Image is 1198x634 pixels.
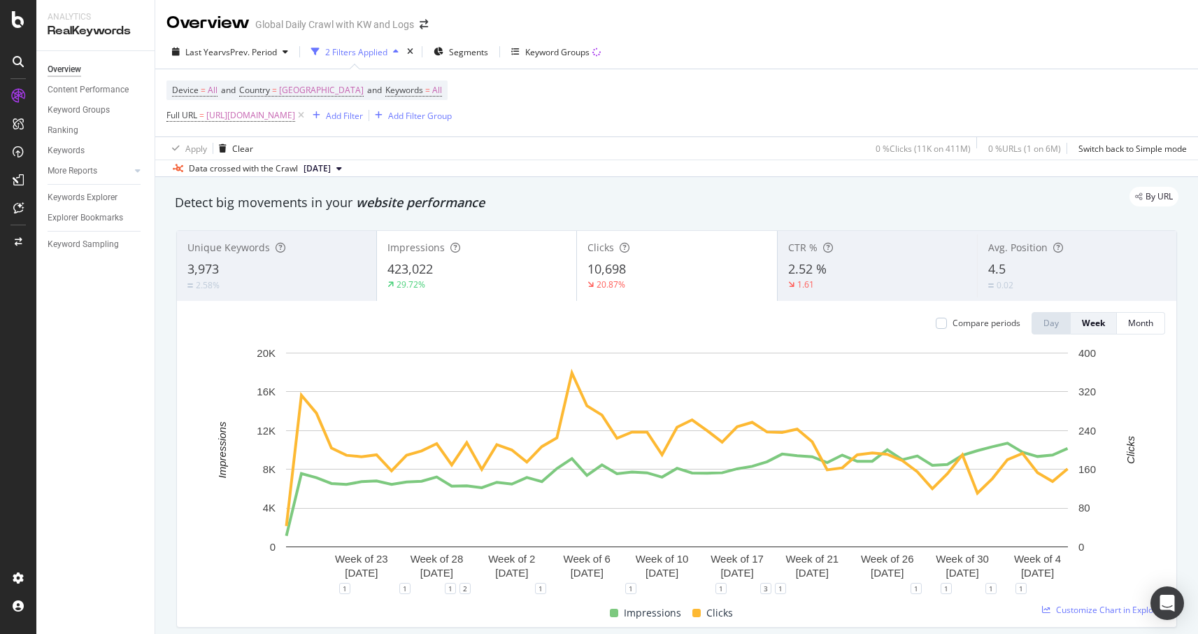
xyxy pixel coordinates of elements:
span: Country [239,84,270,96]
text: 0 [270,541,276,553]
div: Content Performance [48,83,129,97]
svg: A chart. [188,346,1165,589]
div: Ranking [48,123,78,138]
div: 29.72% [397,279,425,290]
div: Clear [232,143,253,155]
div: Analytics [48,11,143,23]
div: 1 [941,583,952,594]
text: [DATE] [420,567,453,579]
div: 1 [985,583,997,594]
span: Last Year [185,46,222,58]
button: 2 Filters Applied [306,41,404,63]
text: 160 [1078,463,1096,475]
span: and [221,84,236,96]
img: Equal [988,283,994,288]
button: Week [1071,312,1117,334]
a: Customize Chart in Explorer [1042,604,1165,616]
text: 12K [257,425,276,437]
span: Clicks [587,241,614,254]
div: Open Intercom Messenger [1150,586,1184,620]
div: 1 [911,583,922,594]
a: Keywords [48,143,145,158]
div: More Reports [48,164,97,178]
text: Week of 21 [786,553,839,565]
a: Keyword Sampling [48,237,145,252]
text: 0 [1078,541,1084,553]
span: All [208,80,218,100]
text: 320 [1078,386,1096,397]
div: 3 [760,583,771,594]
text: Week of 6 [564,553,611,565]
span: Device [172,84,199,96]
span: Clicks [706,605,733,621]
button: Last YearvsPrev. Period [166,41,294,63]
text: Week of 2 [488,553,535,565]
div: Add Filter Group [388,110,452,122]
text: Week of 4 [1014,553,1061,565]
div: Overview [48,62,81,77]
text: 16K [257,386,276,397]
div: 0 % URLs ( 1 on 6M ) [988,143,1061,155]
text: 240 [1078,425,1096,437]
span: CTR % [788,241,818,254]
div: Day [1043,317,1059,329]
text: 20K [257,347,276,359]
div: Global Daily Crawl with KW and Logs [255,17,414,31]
div: 1 [775,583,786,594]
div: Compare periods [953,317,1020,329]
span: 423,022 [387,260,433,277]
div: 2 [459,583,471,594]
div: Keyword Groups [48,103,110,118]
button: Day [1032,312,1071,334]
div: 1 [715,583,727,594]
div: 1 [339,583,350,594]
text: Clicks [1125,435,1136,463]
a: Overview [48,62,145,77]
text: Week of 30 [936,553,989,565]
span: Customize Chart in Explorer [1056,604,1165,616]
button: Month [1117,312,1165,334]
div: 20.87% [597,279,625,290]
text: Week of 28 [411,553,464,565]
text: [DATE] [345,567,378,579]
div: 1 [1015,583,1027,594]
a: More Reports [48,164,131,178]
div: 1 [399,583,411,594]
span: Keywords [385,84,423,96]
span: Full URL [166,109,197,121]
div: times [404,45,416,59]
button: Segments [428,41,494,63]
div: Keyword Groups [525,46,590,58]
span: Impressions [387,241,445,254]
span: All [432,80,442,100]
div: Keywords Explorer [48,190,117,205]
a: Keyword Groups [48,103,145,118]
div: Overview [166,11,250,35]
a: Content Performance [48,83,145,97]
div: 1 [445,583,456,594]
div: 2.58% [196,279,220,291]
span: [URL][DOMAIN_NAME] [206,106,295,125]
div: 1.61 [797,279,814,290]
div: Keyword Sampling [48,237,119,252]
span: = [201,84,206,96]
button: Add Filter [307,107,363,124]
text: Week of 23 [335,553,388,565]
span: = [272,84,277,96]
div: Month [1128,317,1153,329]
div: Apply [185,143,207,155]
text: [DATE] [871,567,904,579]
span: 2.52 % [788,260,827,277]
div: legacy label [1129,187,1178,206]
button: Keyword Groups [506,41,606,63]
div: Switch back to Simple mode [1078,143,1187,155]
div: RealKeywords [48,23,143,39]
a: Ranking [48,123,145,138]
span: 4.5 [988,260,1006,277]
a: Explorer Bookmarks [48,211,145,225]
span: = [425,84,430,96]
text: [DATE] [646,567,678,579]
span: and [367,84,382,96]
img: Equal [187,283,193,288]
